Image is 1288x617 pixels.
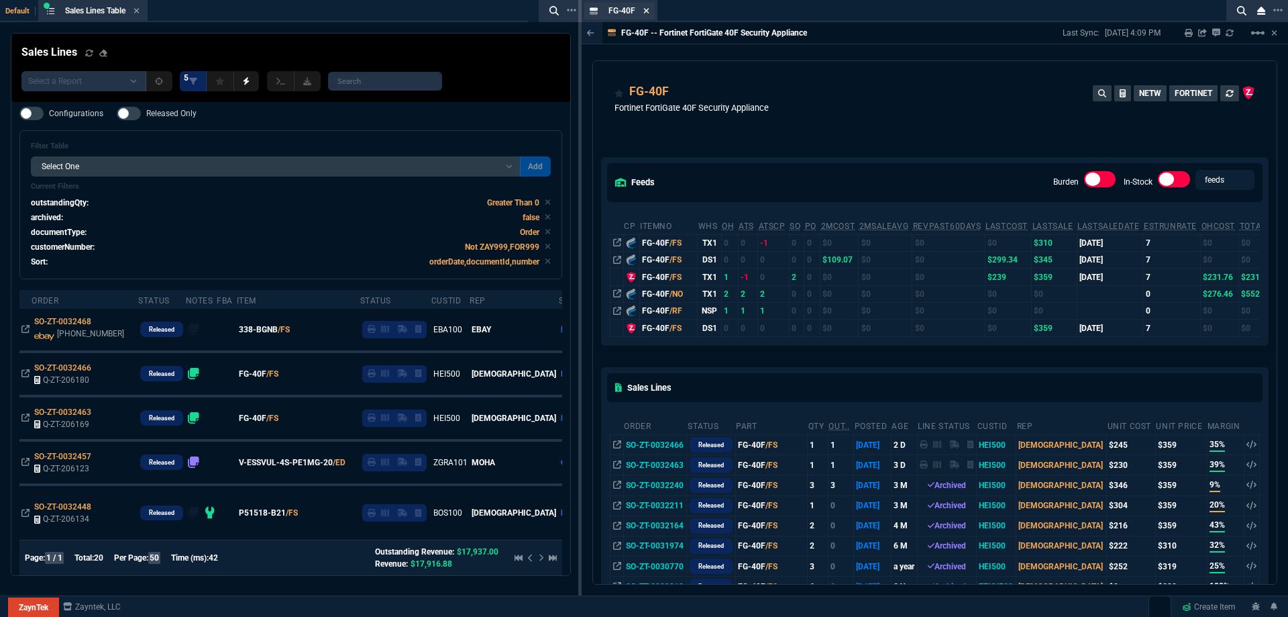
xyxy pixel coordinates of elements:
th: Part [735,416,808,435]
td: [DEMOGRAPHIC_DATA] [1016,475,1107,495]
a: /ED [333,457,345,469]
div: CustID [431,295,462,306]
nx-icon: Open In Opposite Panel [21,458,30,467]
span: /FS [765,440,777,450]
td: 0 [789,320,804,336]
label: Burden [1053,177,1079,187]
td: 0 [758,269,790,285]
span: /RF [669,306,682,316]
td: $0 [912,251,985,268]
nx-icon: Open In Opposite Panel [21,325,30,334]
div: Archived [920,479,974,491]
td: 1 [828,455,853,475]
td: -1 [738,269,757,285]
td: 0 [721,320,738,336]
abbr: Outstanding (To Ship) [828,422,849,431]
th: Order [623,416,686,435]
td: $0 [1032,285,1077,302]
td: $231.76 [1201,269,1239,285]
span: SO-ZT-0032463 [34,408,91,417]
p: Released [149,508,174,518]
td: DS1 [698,251,721,268]
td: SO-ZT-0032211 [623,495,686,516]
td: 1 [808,455,828,475]
nx-icon: Open New Tab [1273,4,1283,17]
span: HEI500 [433,414,460,423]
nx-icon: Open In Opposite Panel [613,501,621,510]
td: 0 [804,269,820,285]
abbr: Total units on open Sales Orders [790,222,800,231]
span: HEI500 [433,369,460,379]
td: 1 [828,435,853,455]
div: $304 [1109,500,1152,512]
td: $0 [820,320,859,336]
nx-icon: Open In Opposite Panel [613,481,621,490]
nx-icon: Open In Opposite Panel [613,440,621,450]
span: FEDEX | GRD [561,414,608,423]
th: CustId [977,416,1016,435]
abbr: The last SO Inv price. No time limit. (ignore zeros) [1032,222,1073,231]
div: Notes [186,295,213,306]
p: Released [149,369,174,379]
td: [DATE] [1077,234,1143,251]
button: NETW [1134,85,1167,101]
abbr: Avg Cost of Inventory on-hand [1201,222,1236,231]
td: FG-40F [735,475,808,495]
td: 7 [1143,269,1201,285]
td: 3 M [891,475,917,495]
div: Status [360,295,392,306]
td: [DATE] [1077,320,1143,336]
p: Released [149,413,174,424]
td: $359 [1155,435,1206,455]
div: FG-40F [642,237,696,249]
td: 3 [828,475,853,495]
span: [DEMOGRAPHIC_DATA] [472,414,556,423]
nx-icon: Search [544,3,564,19]
div: Item [237,295,256,306]
nx-icon: Open In Opposite Panel [613,461,621,470]
td: $359 [1155,475,1206,495]
div: Ship Via [559,295,595,306]
p: outstandingQty: [31,197,89,209]
abbr: Avg cost of all PO invoices for 2 months [821,222,855,231]
div: FG-40F [642,305,696,317]
td: 7 [1143,234,1201,251]
td: $0 [1201,320,1239,336]
td: 0 [804,285,820,302]
th: Unit Price [1155,416,1206,435]
td: 1 [721,303,738,320]
abbr: Total units in inventory. [722,222,734,231]
td: TX1 [698,269,721,285]
p: documentType: [31,226,87,238]
p: Released [698,540,724,551]
td: 2 [758,285,790,302]
span: FG-40F [239,412,266,424]
td: [DATE] [1077,269,1143,285]
td: 2 [721,285,738,302]
span: 1 / 1 [45,552,64,564]
td: 2 [789,269,804,285]
td: 0 [758,251,790,268]
nx-icon: Search [1232,3,1252,19]
a: FG-40F [629,83,669,100]
nx-icon: Open In Opposite Panel [613,238,621,248]
td: 2 D [891,435,917,455]
td: [DATE] [854,455,892,475]
td: TX1 [698,234,721,251]
label: In-Stock [1124,177,1152,187]
td: $359 [1155,495,1206,516]
h6: Current Filters [31,182,551,191]
th: Margin [1207,416,1244,435]
td: 3 D [891,455,917,475]
td: 1 [758,303,790,320]
div: Order [32,295,58,306]
td: FG-40F [735,455,808,475]
td: $0 [859,234,912,251]
td: [DATE] [854,475,892,495]
p: customerNumber: [31,241,95,253]
nx-icon: Back to Table [587,28,594,38]
a: msbcCompanyName [59,601,125,613]
td: 1 [808,495,828,516]
span: Q-ZT-206180 [43,375,89,385]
